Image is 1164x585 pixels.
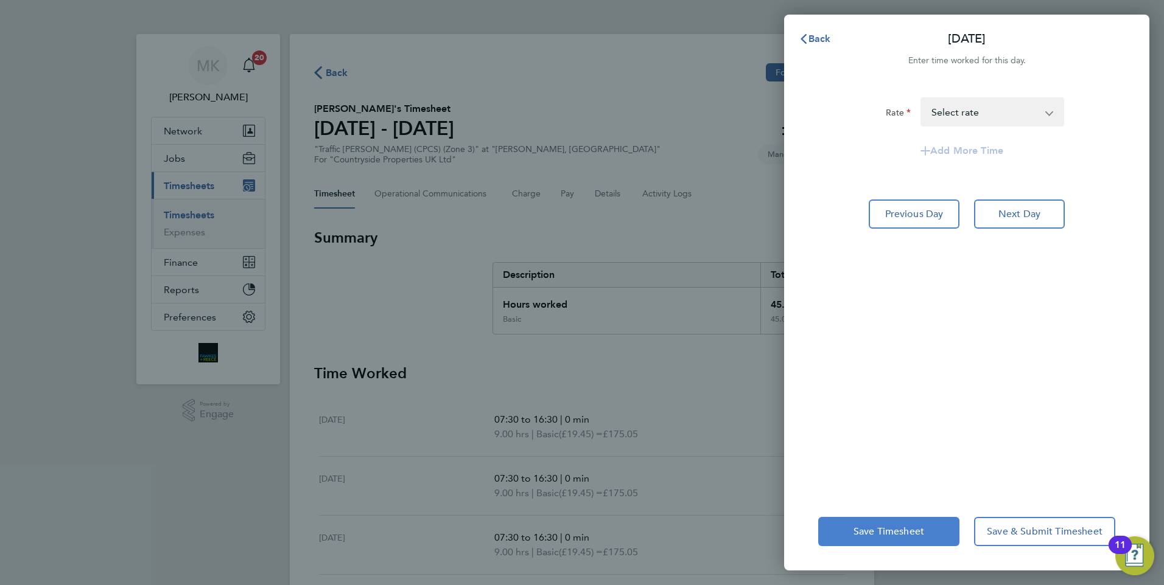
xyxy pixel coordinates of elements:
[869,199,959,229] button: Previous Day
[808,33,831,44] span: Back
[818,517,959,546] button: Save Timesheet
[784,54,1149,68] div: Enter time worked for this day.
[974,199,1065,229] button: Next Day
[1115,536,1154,575] button: Open Resource Center, 11 new notifications
[787,27,843,51] button: Back
[1115,545,1126,561] div: 11
[885,208,944,220] span: Previous Day
[948,30,986,47] p: [DATE]
[886,107,911,122] label: Rate
[854,525,924,538] span: Save Timesheet
[998,208,1040,220] span: Next Day
[974,517,1115,546] button: Save & Submit Timesheet
[987,525,1103,538] span: Save & Submit Timesheet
